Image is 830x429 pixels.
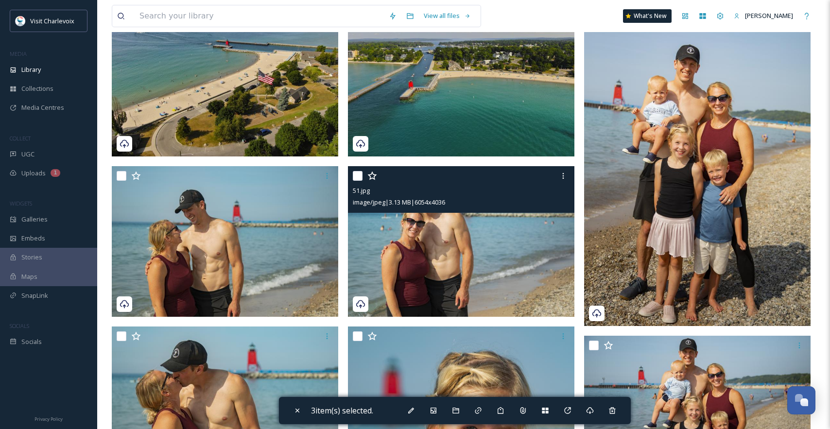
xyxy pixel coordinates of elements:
span: SOCIALS [10,322,29,329]
span: image/jpeg | 3.13 MB | 6054 x 4036 [353,198,445,206]
span: MEDIA [10,50,27,57]
button: Open Chat [787,386,815,414]
span: Uploads [21,169,46,178]
span: UGC [21,150,35,159]
span: COLLECT [10,135,31,142]
span: Library [21,65,41,74]
a: View all files [419,6,476,25]
input: Search your library [135,5,384,27]
span: Media Centres [21,103,64,112]
a: Privacy Policy [35,412,63,424]
span: Stories [21,253,42,262]
span: 3 item(s) selected. [311,405,373,416]
span: SnapLink [21,291,48,300]
a: [PERSON_NAME] [729,6,798,25]
span: Galleries [21,215,48,224]
span: 51.jpg [353,186,370,195]
span: Socials [21,337,42,346]
span: Embeds [21,234,45,243]
span: Visit Charlevoix [30,17,74,25]
span: Maps [21,272,37,281]
span: Collections [21,84,53,93]
img: 51.jpg [348,166,574,317]
div: 1 [51,169,60,177]
span: Privacy Policy [35,416,63,422]
img: 52.jpg [112,166,338,317]
span: [PERSON_NAME] [745,11,793,20]
img: Visit-Charlevoix_Logo.jpg [16,16,25,26]
span: WIDGETS [10,200,32,207]
a: What's New [623,9,672,23]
